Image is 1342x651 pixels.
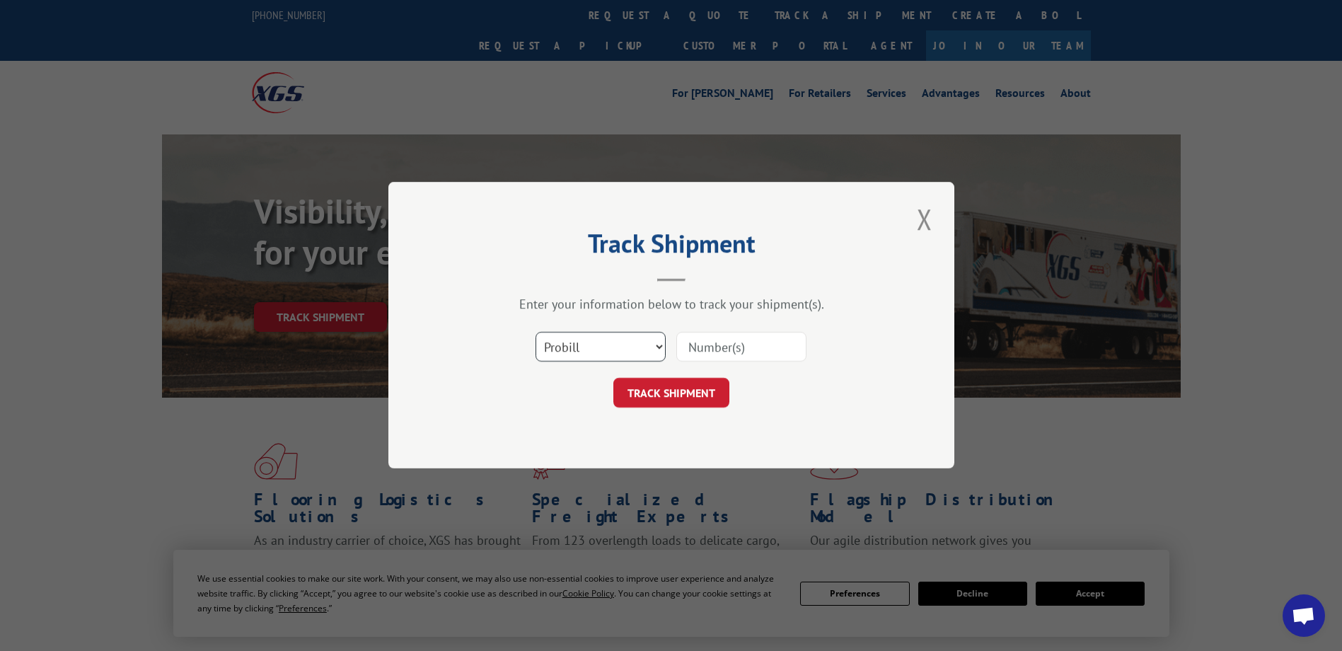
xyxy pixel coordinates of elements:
[613,379,729,408] button: TRACK SHIPMENT
[913,200,937,238] button: Close modal
[459,296,884,313] div: Enter your information below to track your shipment(s).
[459,234,884,260] h2: Track Shipment
[1283,594,1325,637] a: Open chat
[676,333,806,362] input: Number(s)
